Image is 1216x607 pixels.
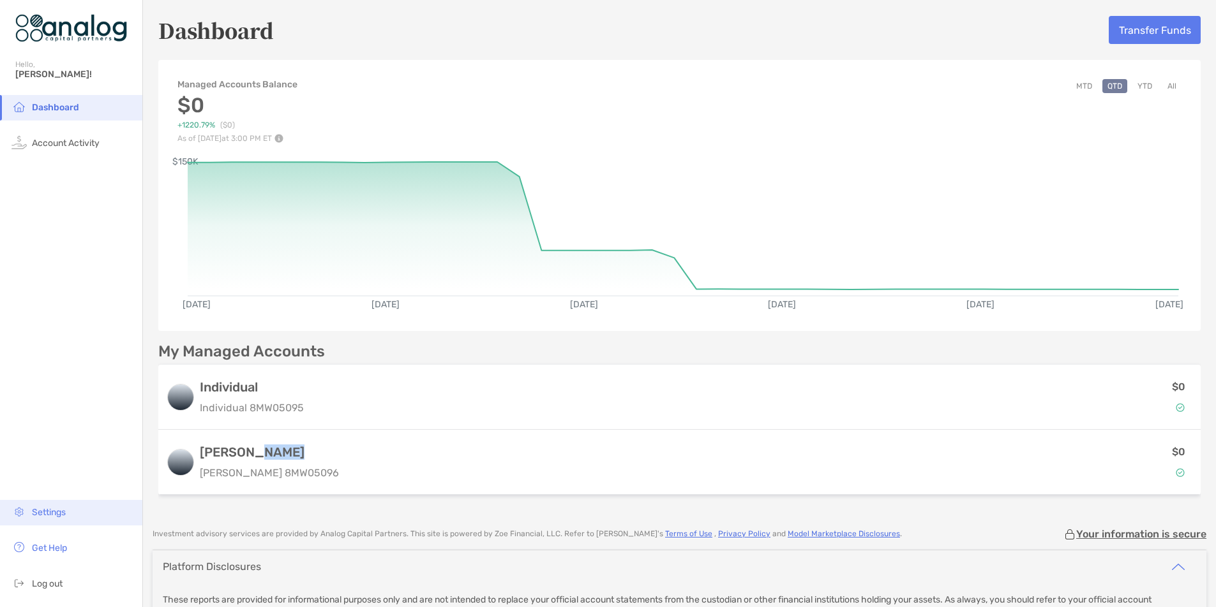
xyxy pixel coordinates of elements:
[163,560,261,573] div: Platform Disclosures
[158,344,325,360] p: My Managed Accounts
[32,543,67,553] span: Get Help
[220,121,235,130] span: ( $0 )
[200,379,304,395] h3: Individual
[15,5,127,51] img: Zoe Logo
[665,529,712,538] a: Terms of Use
[177,79,299,90] h4: Managed Accounts Balance
[168,384,193,410] img: logo account
[32,578,63,589] span: Log out
[718,529,770,538] a: Privacy Policy
[1071,79,1097,93] button: MTD
[274,134,283,143] img: Performance Info
[372,299,400,310] text: [DATE]
[200,465,339,481] p: [PERSON_NAME] 8MW05096
[768,299,796,310] text: [DATE]
[1176,403,1185,412] img: Account Status icon
[11,539,27,555] img: get-help icon
[200,400,304,416] p: Individual 8MW05095
[1176,468,1185,477] img: Account Status icon
[788,529,900,538] a: Model Marketplace Disclosures
[172,156,199,167] text: $150K
[1171,559,1186,574] img: icon arrow
[11,135,27,150] img: activity icon
[1155,299,1183,310] text: [DATE]
[32,102,79,113] span: Dashboard
[153,529,902,539] p: Investment advisory services are provided by Analog Capital Partners . This site is powered by Zo...
[158,15,274,45] h5: Dashboard
[200,444,339,460] h3: [PERSON_NAME]
[1102,79,1127,93] button: QTD
[32,507,66,518] span: Settings
[966,299,995,310] text: [DATE]
[11,504,27,519] img: settings icon
[32,138,100,149] span: Account Activity
[11,99,27,114] img: household icon
[1162,79,1182,93] button: All
[11,575,27,590] img: logout icon
[1076,528,1206,540] p: Your information is secure
[168,450,193,475] img: logo account
[15,69,135,80] span: [PERSON_NAME]!
[1109,16,1201,44] button: Transfer Funds
[177,121,215,130] span: +1220.79%
[570,299,598,310] text: [DATE]
[1172,379,1185,395] p: $0
[177,93,299,117] h3: $0
[1132,79,1157,93] button: YTD
[177,134,299,143] p: As of [DATE] at 3:00 PM ET
[183,299,211,310] text: [DATE]
[1172,444,1185,460] p: $0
